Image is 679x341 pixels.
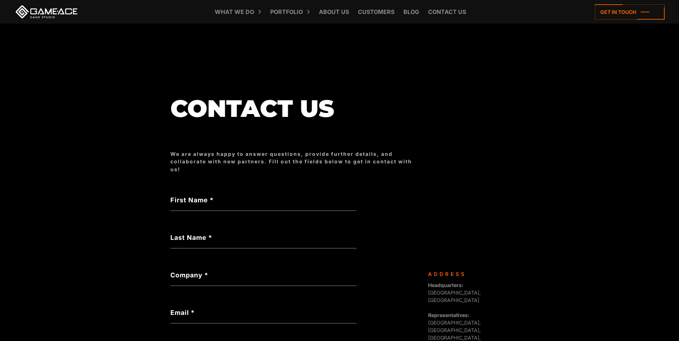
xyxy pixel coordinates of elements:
[428,282,464,288] strong: Headquarters:
[428,270,503,278] div: Address
[170,150,421,173] div: We are always happy to answer questions, provide further details, and collaborate with new partne...
[170,308,357,317] label: Email *
[428,282,481,303] span: [GEOGRAPHIC_DATA], [GEOGRAPHIC_DATA]
[170,195,357,205] label: First Name *
[595,4,665,20] a: Get in touch
[428,312,470,318] strong: Representatives:
[170,95,421,122] h1: Contact us
[170,270,357,280] label: Company *
[170,233,357,242] label: Last Name *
